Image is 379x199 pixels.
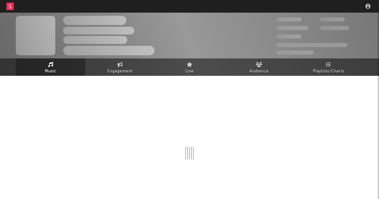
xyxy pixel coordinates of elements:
[85,58,155,76] a: Engagement
[45,68,57,75] span: Music
[185,68,194,75] span: Live
[276,26,309,30] span: 50 000 000
[320,17,345,21] span: 100 000
[276,51,314,55] span: Jump Score: 85.0
[276,17,302,21] span: 300 000
[16,58,85,76] a: Music
[155,58,224,76] a: Live
[320,26,349,30] span: 1 000 000
[294,58,363,76] a: Playlists/Charts
[276,43,348,47] span: 50 000 000 Monthly Listeners
[107,68,133,75] span: Engagement
[250,68,269,75] span: Audience
[224,58,294,76] a: Audience
[313,68,344,75] span: Playlists/Charts
[276,34,301,39] span: 100 000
